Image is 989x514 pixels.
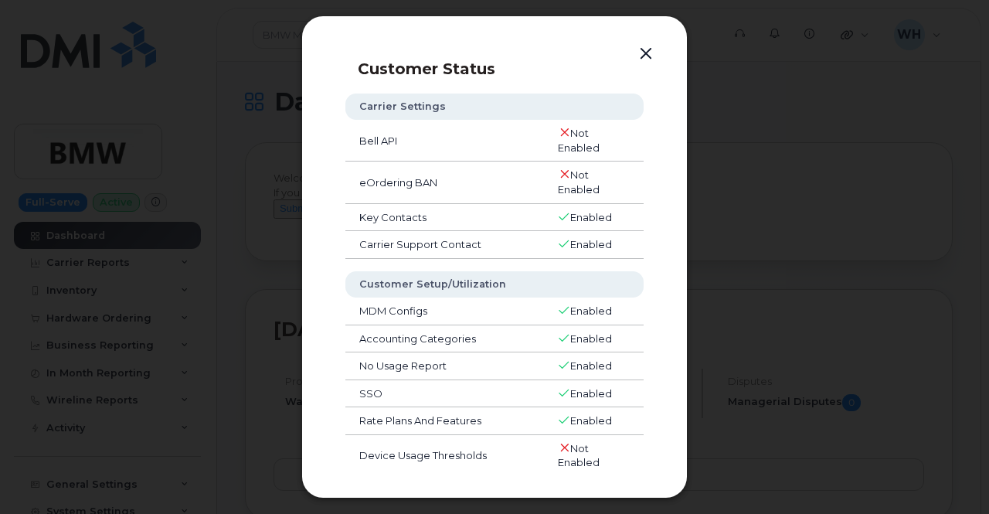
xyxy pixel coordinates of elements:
[345,435,544,477] td: Device Usage Thresholds
[570,359,612,372] span: Enabled
[345,407,544,435] td: Rate Plans And Features
[358,60,659,78] p: Customer Status
[345,204,544,232] td: Key Contacts
[345,352,544,380] td: No Usage Report
[345,325,544,353] td: Accounting Categories
[345,380,544,408] td: SSO
[922,447,977,502] iframe: Messenger Launcher
[558,168,600,196] span: Not Enabled
[558,127,600,154] span: Not Enabled
[345,94,644,120] th: Carrier Settings
[570,238,612,250] span: Enabled
[345,271,644,298] th: Customer Setup/Utilization
[345,231,544,259] td: Carrier Support Contact
[570,387,612,400] span: Enabled
[570,414,612,427] span: Enabled
[345,298,544,325] td: MDM Configs
[570,211,612,223] span: Enabled
[345,162,544,203] td: eOrdering BAN
[570,332,612,345] span: Enabled
[558,442,600,469] span: Not Enabled
[570,305,612,317] span: Enabled
[345,120,544,162] td: Bell API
